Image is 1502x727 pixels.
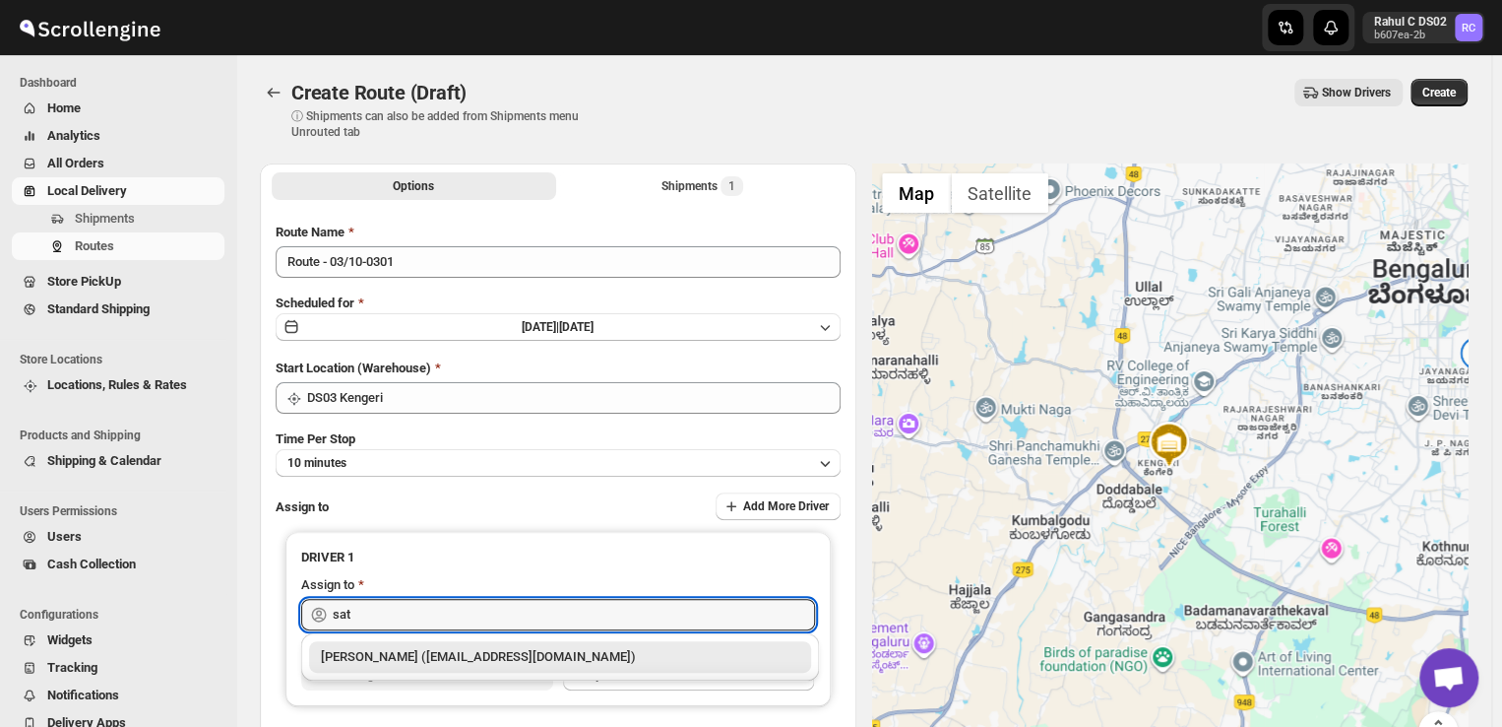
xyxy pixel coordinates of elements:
span: Assign to [276,499,329,514]
span: Widgets [47,632,93,647]
button: All Orders [12,150,224,177]
span: [DATE] [559,320,594,334]
input: Search assignee [333,599,815,630]
button: Create [1410,79,1468,106]
span: 10 minutes [287,455,346,471]
span: Options [393,178,434,194]
div: Assign to [301,575,354,595]
span: Rahul C DS02 [1455,14,1482,41]
span: Create Route (Draft) [291,81,467,104]
span: Time Per Stop [276,431,355,446]
span: Add More Driver [743,498,829,514]
span: Cash Collection [47,557,136,571]
button: Notifications [12,682,224,709]
p: b607ea-2b [1374,30,1447,41]
input: Search location [307,382,841,414]
button: Analytics [12,122,224,150]
div: Shipments [661,176,743,196]
span: Configurations [20,607,226,623]
span: Local Delivery [47,183,127,198]
span: All Orders [47,156,104,170]
span: Locations, Rules & Rates [47,377,187,392]
p: Rahul C DS02 [1374,14,1447,30]
span: [DATE] | [522,320,559,334]
div: 1 [1457,337,1496,376]
input: Eg: Bengaluru Route [276,246,841,278]
span: Home [47,100,81,115]
button: Locations, Rules & Rates [12,371,224,399]
span: Shipping & Calendar [47,453,161,468]
button: User menu [1362,12,1484,43]
div: Open chat [1419,648,1478,707]
p: ⓘ Shipments can also be added from Shipments menu Unrouted tab [291,108,601,140]
span: Users Permissions [20,503,226,519]
button: Show satellite imagery [951,173,1048,213]
button: Shipping & Calendar [12,447,224,475]
button: Home [12,95,224,122]
button: Users [12,523,224,551]
span: Route Name [276,225,344,239]
button: [DATE]|[DATE] [276,313,841,341]
span: 1 [728,178,735,194]
span: Analytics [47,128,100,143]
text: RC [1462,22,1475,34]
span: Notifications [47,688,119,702]
span: Create [1422,85,1456,100]
button: Widgets [12,627,224,654]
li: Satish kumar veera (tehaxi9762@chaublog.com) [301,641,819,673]
button: Add More Driver [716,493,841,520]
button: 10 minutes [276,449,841,477]
button: Selected Shipments [560,172,845,200]
button: Show Drivers [1294,79,1403,106]
span: Show Drivers [1322,85,1391,100]
button: Routes [260,79,287,106]
span: Products and Shipping [20,428,226,443]
span: Store Locations [20,352,226,367]
button: All Route Options [272,172,556,200]
button: Cash Collection [12,551,224,578]
span: Tracking [47,660,97,675]
span: Shipments [75,211,135,226]
button: Show street map [882,173,951,213]
span: Start Location (Warehouse) [276,361,431,375]
button: Routes [12,232,224,260]
span: Dashboard [20,75,226,91]
button: Shipments [12,205,224,232]
img: ScrollEngine [16,3,163,52]
span: Scheduled for [276,296,354,310]
h3: DRIVER 1 [301,548,815,567]
span: Standard Shipping [47,301,150,316]
span: Store PickUp [47,274,121,289]
button: Tracking [12,654,224,682]
span: Routes [75,238,114,253]
div: [PERSON_NAME] ([EMAIL_ADDRESS][DOMAIN_NAME]) [321,647,799,667]
span: Users [47,529,82,544]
